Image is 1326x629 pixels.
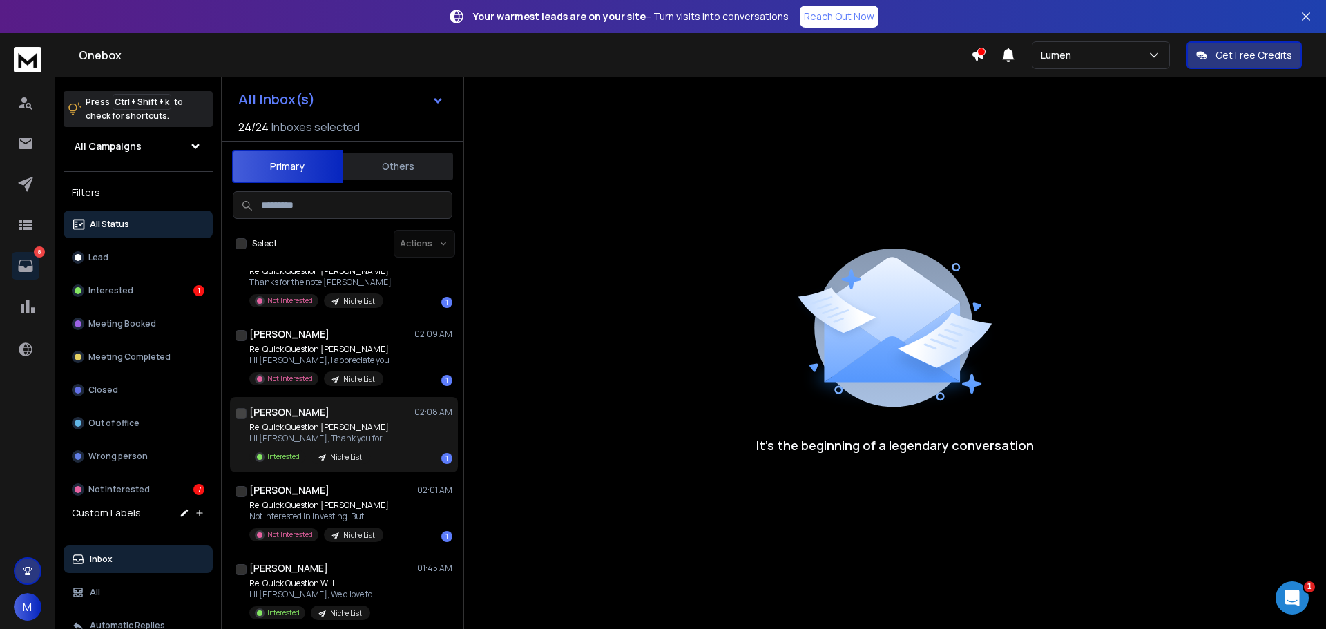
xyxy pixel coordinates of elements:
[88,318,156,329] p: Meeting Booked
[227,86,455,113] button: All Inbox(s)
[64,476,213,503] button: Not Interested7
[330,608,362,619] p: Niche List
[12,252,39,280] a: 8
[249,344,390,355] p: Re: Quick Question [PERSON_NAME]
[249,355,390,366] p: Hi [PERSON_NAME], I appreciate you
[249,561,328,575] h1: [PERSON_NAME]
[271,119,360,135] h3: Inboxes selected
[267,608,300,618] p: Interested
[473,10,646,23] strong: Your warmest leads are on your site
[756,436,1034,455] p: It’s the beginning of a legendary conversation
[473,10,789,23] p: – Turn visits into conversations
[800,6,878,28] a: Reach Out Now
[1215,48,1292,62] p: Get Free Credits
[64,579,213,606] button: All
[88,351,171,362] p: Meeting Completed
[64,443,213,470] button: Wrong person
[343,530,375,541] p: Niche List
[88,418,140,429] p: Out of office
[90,587,100,598] p: All
[64,343,213,371] button: Meeting Completed
[193,285,204,296] div: 1
[14,47,41,72] img: logo
[417,485,452,496] p: 02:01 AM
[34,246,45,258] p: 8
[72,506,141,520] h3: Custom Labels
[249,327,329,341] h1: [PERSON_NAME]
[249,266,392,277] p: Re: Quick Question [PERSON_NAME]
[249,511,389,522] p: Not interested in investing. But
[330,452,362,463] p: Niche List
[249,277,392,288] p: Thanks for the note [PERSON_NAME]
[90,219,129,230] p: All Status
[249,422,389,433] p: Re: Quick Question [PERSON_NAME]
[441,531,452,542] div: 1
[79,47,971,64] h1: Onebox
[90,554,113,565] p: Inbox
[804,10,874,23] p: Reach Out Now
[267,530,313,540] p: Not Interested
[113,94,171,110] span: Ctrl + Shift + k
[343,151,453,182] button: Others
[64,211,213,238] button: All Status
[267,452,300,462] p: Interested
[14,593,41,621] button: M
[249,500,389,511] p: Re: Quick Question [PERSON_NAME]
[88,484,150,495] p: Not Interested
[86,95,183,123] p: Press to check for shortcuts.
[64,133,213,160] button: All Campaigns
[64,310,213,338] button: Meeting Booked
[343,296,375,307] p: Niche List
[88,385,118,396] p: Closed
[249,433,389,444] p: Hi [PERSON_NAME], Thank you for
[441,453,452,464] div: 1
[414,407,452,418] p: 02:08 AM
[64,183,213,202] h3: Filters
[64,244,213,271] button: Lead
[1041,48,1077,62] p: Lumen
[414,329,452,340] p: 02:09 AM
[238,119,269,135] span: 24 / 24
[64,277,213,304] button: Interested1
[267,374,313,384] p: Not Interested
[238,93,315,106] h1: All Inbox(s)
[249,405,329,419] h1: [PERSON_NAME]
[193,484,204,495] div: 7
[88,451,148,462] p: Wrong person
[249,578,372,589] p: Re: Quick Question Will
[441,297,452,308] div: 1
[1186,41,1302,69] button: Get Free Credits
[417,563,452,574] p: 01:45 AM
[64,376,213,404] button: Closed
[1276,581,1309,615] iframe: Intercom live chat
[343,374,375,385] p: Niche List
[64,545,213,573] button: Inbox
[252,238,277,249] label: Select
[232,150,343,183] button: Primary
[88,252,108,263] p: Lead
[64,409,213,437] button: Out of office
[441,375,452,386] div: 1
[249,589,372,600] p: Hi [PERSON_NAME], We'd love to
[1304,581,1315,592] span: 1
[75,139,142,153] h1: All Campaigns
[267,296,313,306] p: Not Interested
[88,285,133,296] p: Interested
[249,483,329,497] h1: [PERSON_NAME]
